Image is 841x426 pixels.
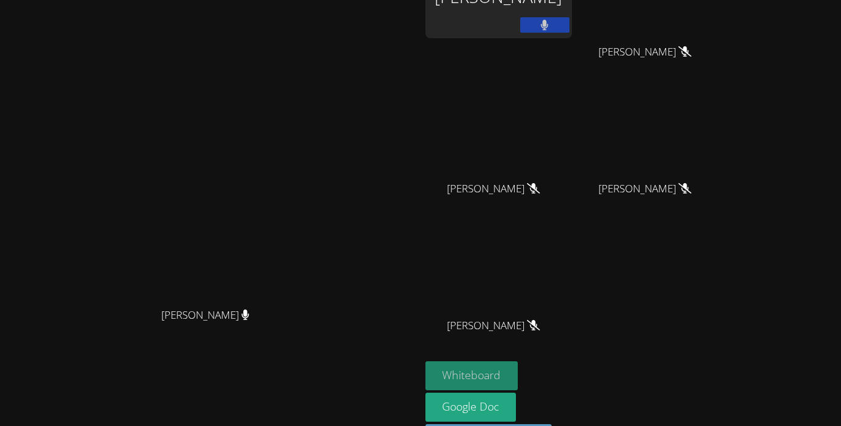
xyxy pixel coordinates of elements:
[598,180,691,198] span: [PERSON_NAME]
[161,306,249,324] span: [PERSON_NAME]
[447,180,540,198] span: [PERSON_NAME]
[447,317,540,335] span: [PERSON_NAME]
[425,393,517,422] a: Google Doc
[425,361,518,390] button: Whiteboard
[598,43,691,61] span: [PERSON_NAME]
